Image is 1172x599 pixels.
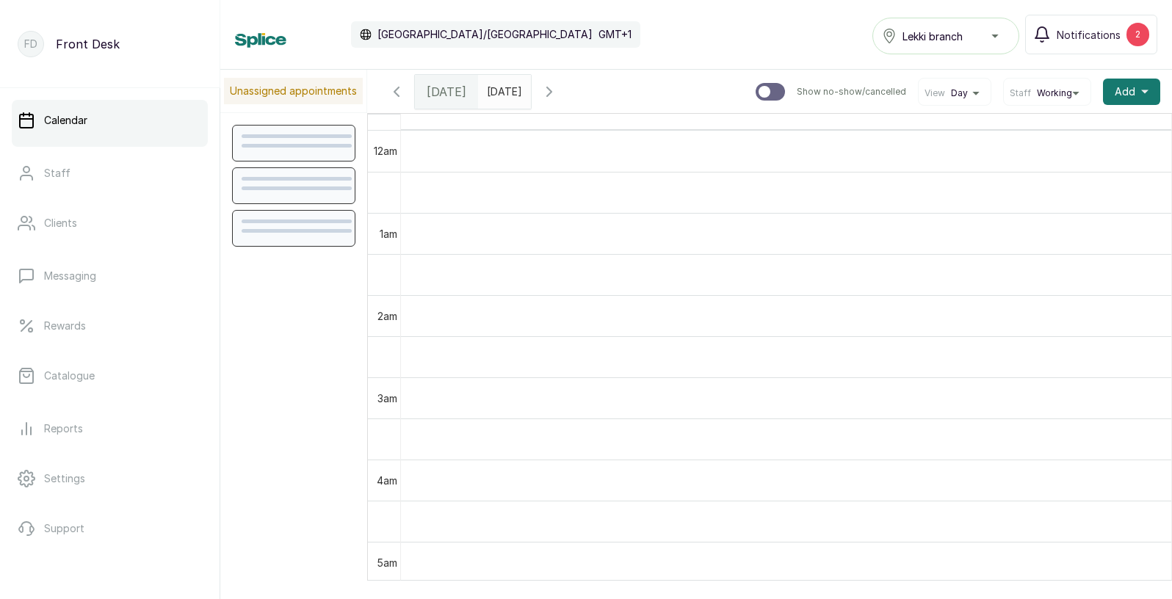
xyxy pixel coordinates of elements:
[1057,27,1121,43] span: Notifications
[375,308,400,324] div: 2am
[12,558,208,599] button: Logout
[1010,87,1031,99] span: Staff
[12,508,208,549] a: Support
[1126,23,1149,46] div: 2
[224,78,363,104] p: Unassigned appointments
[375,391,400,406] div: 3am
[56,35,120,53] p: Front Desk
[44,471,85,486] p: Settings
[44,421,83,436] p: Reports
[415,75,478,109] div: [DATE]
[1037,87,1072,99] span: Working
[872,18,1019,54] button: Lekki branch
[44,216,77,230] p: Clients
[374,555,400,570] div: 5am
[12,355,208,396] a: Catalogue
[44,113,87,128] p: Calendar
[374,473,400,488] div: 4am
[12,203,208,244] a: Clients
[1025,15,1157,54] button: Notifications2
[12,458,208,499] a: Settings
[44,166,70,181] p: Staff
[797,86,906,98] p: Show no-show/cancelled
[44,319,86,333] p: Rewards
[371,143,400,159] div: 12am
[1103,79,1160,105] button: Add
[12,100,208,141] a: Calendar
[377,226,400,242] div: 1am
[12,408,208,449] a: Reports
[598,27,632,42] p: GMT+1
[44,269,96,283] p: Messaging
[951,87,968,99] span: Day
[427,83,466,101] span: [DATE]
[902,29,963,44] span: Lekki branch
[12,153,208,194] a: Staff
[925,87,945,99] span: View
[1115,84,1135,99] span: Add
[24,37,37,51] p: FD
[44,369,95,383] p: Catalogue
[1010,87,1085,99] button: StaffWorking
[377,27,593,42] p: [GEOGRAPHIC_DATA]/[GEOGRAPHIC_DATA]
[44,521,84,536] p: Support
[925,87,985,99] button: ViewDay
[12,305,208,346] a: Rewards
[12,255,208,297] a: Messaging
